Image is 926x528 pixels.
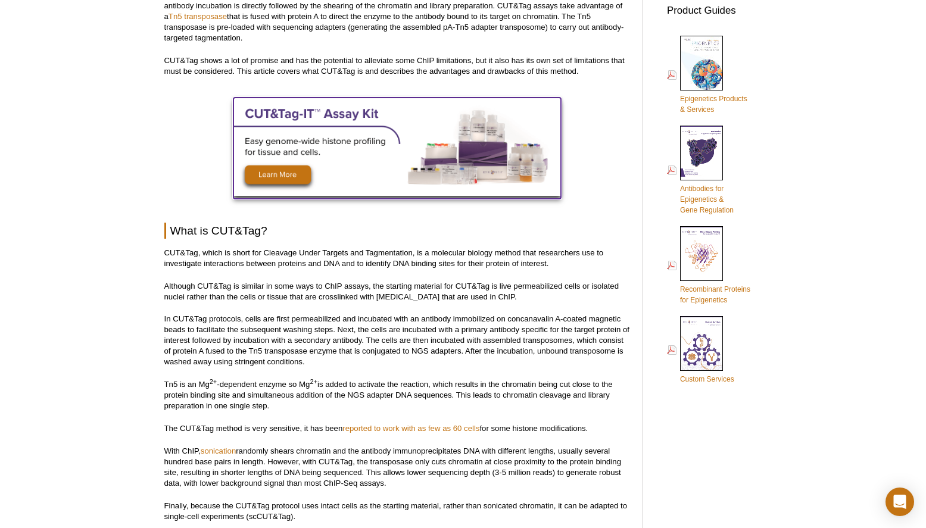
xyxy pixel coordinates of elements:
[680,375,734,383] span: Custom Services
[680,126,723,180] img: Abs_epi_2015_cover_web_70x200
[164,379,631,411] p: Tn5 is an Mg -dependent enzyme so Mg is added to activate the reaction, which results in the chro...
[201,446,236,455] a: sonication
[164,446,631,489] p: With ChIP, randomly shears chromatin and the antibody immunoprecipitates DNA with different lengt...
[169,12,227,21] a: Tn5 transposase
[210,378,217,385] sup: 2+
[667,124,734,217] a: Antibodies forEpigenetics &Gene Regulation
[233,98,561,196] img: Optimized CUT&Tag-IT Assay Kit
[164,223,631,239] h2: What is CUT&Tag?
[342,424,479,433] a: reported to work with as few as 60 cells
[680,185,734,214] span: Antibodies for Epigenetics & Gene Regulation
[680,226,723,281] img: Rec_prots_140604_cover_web_70x200
[680,36,723,90] img: Epi_brochure_140604_cover_web_70x200
[164,248,631,269] p: CUT&Tag, which is short for Cleavage Under Targets and Tagmentation, is a molecular biology metho...
[667,225,750,307] a: Recombinant Proteinsfor Epigenetics
[667,315,734,386] a: Custom Services
[164,281,631,302] p: Although CUT&Tag is similar in some ways to ChIP assays, the starting material for CUT&Tag is liv...
[164,501,631,522] p: Finally, because the CUT&Tag protocol uses intact cells as the starting material, rather than son...
[886,488,914,516] div: Open Intercom Messenger
[667,35,747,116] a: Epigenetics Products& Services
[680,316,723,371] img: Custom_Services_cover
[164,423,631,434] p: The CUT&Tag method is very sensitive, it has been for some histone modifications.
[310,378,317,385] sup: 2+
[680,285,750,304] span: Recombinant Proteins for Epigenetics
[164,55,631,77] p: CUT&Tag shows a lot of promise and has the potential to alleviate some ChIP limitations, but it a...
[164,314,631,367] p: In CUT&Tag protocols, cells are first permeabilized and incubated with an antibody immobilized on...
[680,95,747,114] span: Epigenetics Products & Services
